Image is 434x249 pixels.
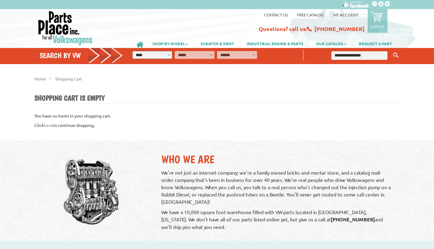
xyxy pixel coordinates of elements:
a: INDUSTRIAL ENGINE & PARTS [240,38,310,49]
p: 0 items [371,24,384,29]
a: REQUEST A PART [353,38,398,49]
a: Free Catalog [297,12,324,17]
img: Parts Place Inc! [37,11,93,46]
h1: Shopping Cart is Empty [34,94,400,104]
h4: Search by VW [40,51,123,60]
p: You have no items in your shopping cart. [34,113,400,119]
a: Shopping Cart [55,76,82,81]
a: My Account [333,12,359,17]
a: Home [34,76,46,81]
a: 0 items [368,9,387,33]
a: here [44,122,53,128]
button: Keyword Search [391,50,401,60]
a: Contact us [264,12,288,17]
p: Click to continue shopping. [34,122,400,128]
h2: Who We Are [161,153,394,166]
a: SCRATCH & DENT [194,38,240,49]
a: OUR CATALOG [310,38,352,49]
p: We're not just an internet company; we're a family owned bricks-and-mortar store, and a catalog m... [161,169,394,205]
a: SHOP BY MODEL [146,38,194,49]
strong: [PHONE_NUMBER] [331,216,375,223]
p: We have a 10,000 square foot warehouse filled with VW parts located in [GEOGRAPHIC_DATA], [US_STA... [161,208,394,230]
